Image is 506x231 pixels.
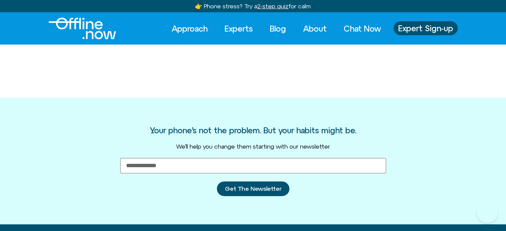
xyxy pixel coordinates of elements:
[150,126,356,135] h3: Your phone’s not the problem. But your habits might be.
[166,21,214,36] a: Approach
[394,21,458,35] a: Expert Sign-up
[219,21,259,36] a: Experts
[166,21,387,36] nav: Menu
[264,21,292,36] a: Blog
[477,202,498,223] iframe: Botpress
[195,3,311,10] a: 👉 Phone stress? Try a2-step quizfor calm
[257,3,288,10] u: 2-step quiz
[120,158,386,204] form: New Form
[338,21,387,36] a: Chat Now
[297,21,333,36] a: About
[217,181,289,196] button: Get The Newsletter
[225,185,281,192] span: Get The Newsletter
[176,143,330,150] span: We’ll help you change them starting with our newsletter.
[49,18,116,39] img: Offline.Now logo in white. Text of the words offline.now with a line going through the "O"
[398,24,453,33] span: Expert Sign-up
[49,18,105,39] div: Logo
